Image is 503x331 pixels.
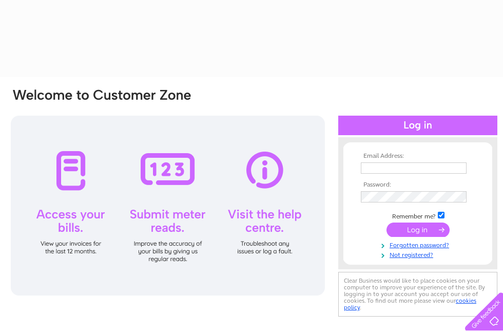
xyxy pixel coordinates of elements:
[358,181,477,189] th: Password:
[361,249,477,259] a: Not registered?
[358,210,477,220] td: Remember me?
[386,223,450,237] input: Submit
[358,153,477,160] th: Email Address:
[361,240,477,249] a: Forgotten password?
[338,272,497,317] div: Clear Business would like to place cookies on your computer to improve your experience of the sit...
[344,297,476,311] a: cookies policy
